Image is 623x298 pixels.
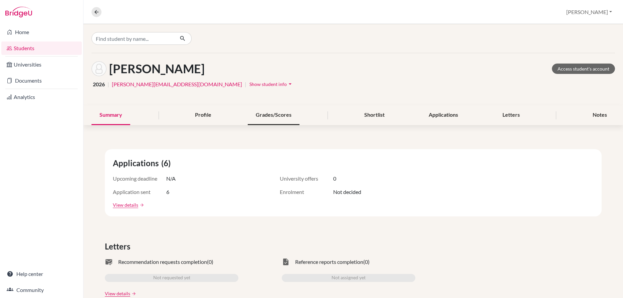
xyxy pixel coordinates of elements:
div: Grades/Scores [248,105,299,125]
a: Analytics [1,90,82,104]
div: Notes [585,105,615,125]
input: Find student by name... [91,32,174,45]
span: Recommendation requests completion [118,258,207,266]
a: arrow_forward [138,203,144,207]
span: 2026 [93,80,105,88]
span: task [282,258,290,266]
span: | [108,80,109,88]
a: View details [113,201,138,208]
div: Shortlist [356,105,393,125]
a: Documents [1,74,82,87]
span: (0) [207,258,213,266]
span: Letters [105,240,133,253]
span: 0 [333,175,336,183]
a: [PERSON_NAME][EMAIL_ADDRESS][DOMAIN_NAME] [112,80,242,88]
h1: [PERSON_NAME] [109,62,205,76]
span: Reference reports completion [295,258,363,266]
span: Applications [113,157,161,169]
div: Applications [421,105,466,125]
i: arrow_drop_down [287,81,293,87]
span: 6 [166,188,169,196]
a: Students [1,41,82,55]
span: N/A [166,175,176,183]
span: Enrolment [280,188,333,196]
a: Universities [1,58,82,71]
button: [PERSON_NAME] [563,6,615,18]
a: Community [1,283,82,297]
a: View details [105,290,130,297]
span: University offers [280,175,333,183]
img: Bridge-U [5,7,32,17]
a: Home [1,25,82,39]
a: Help center [1,267,82,281]
span: Not decided [333,188,361,196]
span: (0) [363,258,370,266]
span: Upcoming deadline [113,175,166,183]
span: Application sent [113,188,166,196]
a: Access student's account [552,64,615,74]
img: Rosa Rath's avatar [91,61,107,76]
div: Profile [187,105,219,125]
span: mark_email_read [105,258,113,266]
div: Summary [91,105,130,125]
a: arrow_forward [130,291,136,296]
span: (6) [161,157,173,169]
span: | [245,80,246,88]
span: Not requested yet [153,274,190,282]
div: Letters [494,105,528,125]
button: Show student infoarrow_drop_down [249,79,294,89]
span: Not assigned yet [332,274,366,282]
span: Show student info [249,81,287,87]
